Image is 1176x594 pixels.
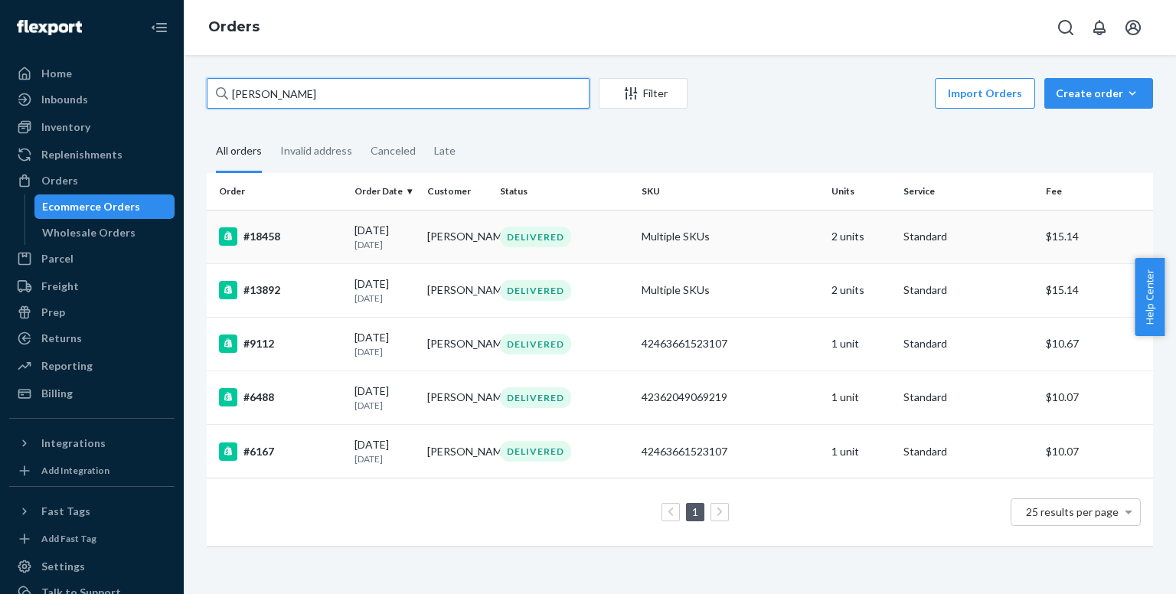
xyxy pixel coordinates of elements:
td: 1 unit [825,425,898,478]
input: Search orders [207,78,590,109]
div: #18458 [219,227,342,246]
td: $10.07 [1040,370,1153,424]
a: Inventory [9,115,175,139]
td: $10.07 [1040,425,1153,478]
th: Units [825,173,898,210]
th: Status [494,173,635,210]
div: DELIVERED [500,334,571,354]
div: [DATE] [354,437,415,465]
div: #13892 [219,281,342,299]
a: Ecommerce Orders [34,194,175,219]
div: Home [41,66,72,81]
div: Late [434,131,456,171]
a: Returns [9,326,175,351]
div: [DATE] [354,276,415,305]
button: Open notifications [1084,12,1115,43]
div: #6167 [219,442,342,461]
a: Prep [9,300,175,325]
a: Home [9,61,175,86]
div: Billing [41,386,73,401]
a: Replenishments [9,142,175,167]
td: [PERSON_NAME] [421,370,494,424]
a: Parcel [9,246,175,271]
p: [DATE] [354,345,415,358]
div: Wholesale Orders [42,225,136,240]
button: Open Search Box [1050,12,1081,43]
div: #6488 [219,388,342,406]
div: All orders [216,131,262,173]
div: 42362049069219 [642,390,818,405]
div: DELIVERED [500,387,571,408]
button: Help Center [1135,258,1165,336]
div: [DATE] [354,223,415,251]
p: [DATE] [354,292,415,305]
div: Inventory [41,119,90,135]
td: [PERSON_NAME] [421,210,494,263]
div: Settings [41,559,85,574]
td: [PERSON_NAME] [421,317,494,370]
td: $15.14 [1040,263,1153,317]
div: Freight [41,279,79,294]
a: Orders [9,168,175,193]
td: $10.67 [1040,317,1153,370]
div: Fast Tags [41,504,90,519]
div: DELIVERED [500,280,571,301]
td: [PERSON_NAME] [421,425,494,478]
a: Page 1 is your current page [689,505,701,518]
div: Canceled [371,131,416,171]
p: Standard [903,390,1033,405]
button: Create order [1044,78,1153,109]
div: DELIVERED [500,227,571,247]
a: Settings [9,554,175,579]
a: Reporting [9,354,175,378]
div: #9112 [219,335,342,353]
div: Integrations [41,436,106,451]
button: Fast Tags [9,499,175,524]
img: Flexport logo [17,20,82,35]
p: [DATE] [354,238,415,251]
div: [DATE] [354,383,415,412]
button: Open account menu [1118,12,1148,43]
button: Close Navigation [144,12,175,43]
td: [PERSON_NAME] [421,263,494,317]
td: 1 unit [825,370,898,424]
a: Add Fast Tag [9,530,175,548]
td: 1 unit [825,317,898,370]
div: Inbounds [41,92,88,107]
div: DELIVERED [500,441,571,462]
th: Order Date [348,173,421,210]
td: 2 units [825,263,898,317]
button: Filter [599,78,688,109]
a: Billing [9,381,175,406]
div: Returns [41,331,82,346]
div: Replenishments [41,147,122,162]
a: Wholesale Orders [34,220,175,245]
div: 42463661523107 [642,444,818,459]
div: Filter [599,86,687,101]
a: Orders [208,18,260,35]
td: 2 units [825,210,898,263]
p: [DATE] [354,452,415,465]
p: Standard [903,444,1033,459]
td: Multiple SKUs [635,263,825,317]
th: Fee [1040,173,1153,210]
a: Freight [9,274,175,299]
div: Orders [41,173,78,188]
th: SKU [635,173,825,210]
p: [DATE] [354,399,415,412]
span: 25 results per page [1026,505,1119,518]
div: [DATE] [354,330,415,358]
div: Add Fast Tag [41,532,96,545]
div: Ecommerce Orders [42,199,140,214]
div: Add Integration [41,464,109,477]
th: Service [897,173,1039,210]
p: Standard [903,336,1033,351]
div: Reporting [41,358,93,374]
button: Import Orders [935,78,1035,109]
a: Add Integration [9,462,175,480]
div: 42463661523107 [642,336,818,351]
p: Standard [903,282,1033,298]
ol: breadcrumbs [196,5,272,50]
div: Parcel [41,251,73,266]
